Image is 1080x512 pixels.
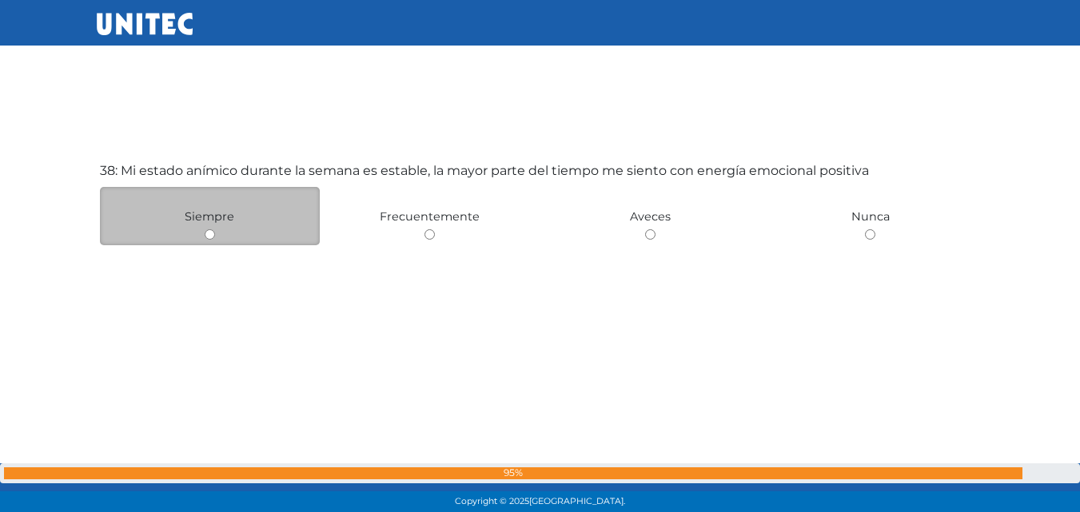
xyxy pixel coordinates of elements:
[380,209,480,224] span: Frecuentemente
[185,209,234,224] span: Siempre
[100,161,869,181] label: 38: Mi estado anímico durante la semana es estable, la mayor parte del tiempo me siento con energ...
[97,13,193,35] img: UNITEC
[529,496,625,506] span: [GEOGRAPHIC_DATA].
[4,467,1022,479] div: 95%
[630,209,671,224] span: Aveces
[851,209,890,224] span: Nunca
